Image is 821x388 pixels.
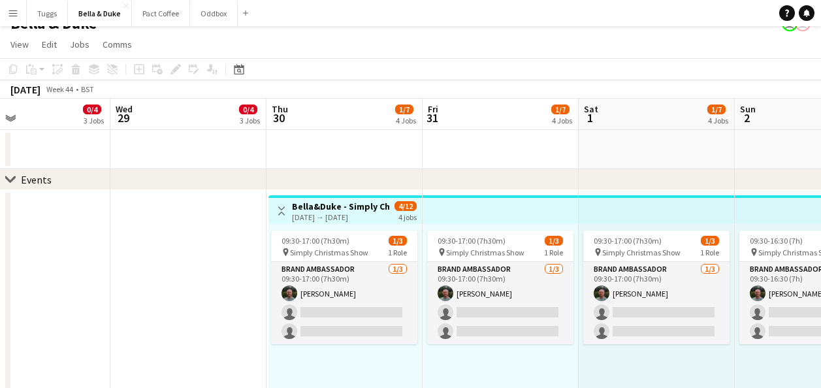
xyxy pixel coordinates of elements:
span: 1/7 [707,105,726,114]
span: 09:30-17:00 (7h30m) [438,236,506,246]
span: 2 [738,110,756,125]
span: 0/4 [83,105,101,114]
span: 4/12 [394,201,417,211]
span: Fri [428,103,438,115]
div: 4 Jobs [396,116,416,125]
app-card-role: Brand Ambassador1/309:30-17:00 (7h30m)[PERSON_NAME] [271,262,417,344]
span: 1 Role [544,248,563,257]
div: [DATE] → [DATE] [292,212,389,222]
h3: Bella&Duke - Simply Christmas Show [292,201,389,212]
span: Simply Christmas Show [446,248,524,257]
button: Bella & Duke [68,1,132,26]
span: 0/4 [239,105,257,114]
span: 09:30-17:00 (7h30m) [282,236,349,246]
span: 1/7 [551,105,570,114]
span: Sat [584,103,598,115]
span: Sun [740,103,756,115]
div: 4 Jobs [708,116,728,125]
div: 4 Jobs [552,116,572,125]
span: 29 [114,110,133,125]
a: Edit [37,36,62,53]
span: 1 [582,110,598,125]
span: 31 [426,110,438,125]
button: Tuggs [27,1,68,26]
span: 1/3 [701,236,719,246]
a: Comms [97,36,137,53]
span: 1 Role [388,248,407,257]
a: View [5,36,34,53]
div: [DATE] [10,83,40,96]
div: BST [81,84,94,94]
button: Oddbox [190,1,238,26]
app-job-card: 09:30-17:00 (7h30m)1/3 Simply Christmas Show1 RoleBrand Ambassador1/309:30-17:00 (7h30m)[PERSON_N... [583,231,730,344]
span: Week 44 [43,84,76,94]
span: Thu [272,103,288,115]
app-job-card: 09:30-17:00 (7h30m)1/3 Simply Christmas Show1 RoleBrand Ambassador1/309:30-17:00 (7h30m)[PERSON_N... [271,231,417,344]
span: 1/7 [395,105,413,114]
span: 1 Role [700,248,719,257]
span: 30 [270,110,288,125]
app-card-role: Brand Ambassador1/309:30-17:00 (7h30m)[PERSON_NAME] [583,262,730,344]
span: 09:30-17:00 (7h30m) [594,236,662,246]
div: 3 Jobs [240,116,260,125]
app-card-role: Brand Ambassador1/309:30-17:00 (7h30m)[PERSON_NAME] [427,262,573,344]
span: Comms [103,39,132,50]
span: Jobs [70,39,89,50]
div: 4 jobs [398,211,417,222]
a: Jobs [65,36,95,53]
span: Simply Christmas Show [290,248,368,257]
div: 3 Jobs [84,116,104,125]
span: 1/3 [389,236,407,246]
div: Events [21,173,52,186]
span: 1/3 [545,236,563,246]
span: 09:30-16:30 (7h) [750,236,803,246]
span: Edit [42,39,57,50]
button: Pact Coffee [132,1,190,26]
span: View [10,39,29,50]
app-job-card: 09:30-17:00 (7h30m)1/3 Simply Christmas Show1 RoleBrand Ambassador1/309:30-17:00 (7h30m)[PERSON_N... [427,231,573,344]
span: Simply Christmas Show [602,248,681,257]
span: Wed [116,103,133,115]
